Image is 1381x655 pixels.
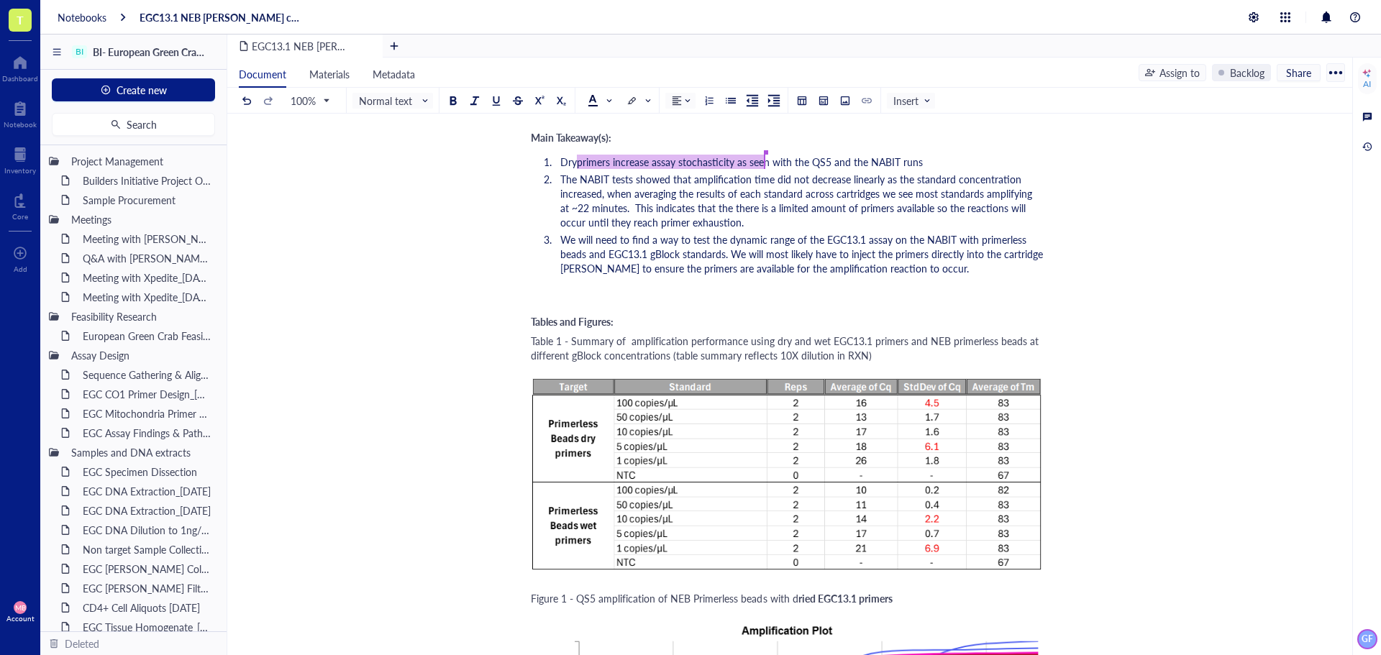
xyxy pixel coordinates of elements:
div: EGC DNA Extraction_[DATE] [76,481,218,501]
span: Search [127,119,157,130]
div: Q&A with [PERSON_NAME] [DATE] [76,248,218,268]
div: EGC CO1 Primer Design_[DATE] [76,384,218,404]
div: CD4+ Cell Aliquots [DATE] [76,597,218,618]
span: The NABIT tests showed that amplification time did not decrease linearly as the standard concentr... [560,172,1035,229]
a: EGC13.1 NEB [PERSON_NAME] cartridge test_[DATE] [140,11,302,24]
span: Table 1 - Summary of amplification performance using dry and wet EGC13.1 primers and NEB primerle... [531,334,1042,362]
div: EGC Specimen Dissection [76,462,218,482]
div: EGC Tissue Homogenate_[DATE] [76,617,218,637]
span: ried EGC13.1 primers [798,591,893,605]
span: Normal text [359,94,429,107]
div: EGC [PERSON_NAME] Collection [76,559,218,579]
div: AI [1363,78,1371,90]
div: EGC Mitochondria Primer Design_[DATE] [76,403,218,423]
div: Builders Initiative Project Outline [76,170,218,191]
span: primers increase assay stochasticity as see [577,155,764,169]
div: Inventory [4,166,36,175]
div: Non target Sample Collection, Dissection & DNA extraction [76,539,218,559]
div: Add [14,265,27,273]
div: Account [6,614,35,623]
div: Sequence Gathering & Alignment [76,365,218,385]
a: Dashboard [2,51,38,83]
span: BI- European Green Crab [PERSON_NAME] [93,45,286,59]
div: European Green Crab Feasibility Research [76,326,218,346]
button: Share [1277,64,1321,81]
div: Samples and DNA extracts [65,442,218,462]
span: T [17,11,24,29]
span: Share [1286,66,1311,79]
div: Backlog [1230,65,1264,81]
div: EGC DNA Dilution to 1ng/ul_[DATE] [76,520,218,540]
span: Materials [309,67,350,81]
span: Figure 1 - QS5 amplification of NEB Primerless beads with d [531,591,798,605]
a: Notebooks [58,11,106,24]
span: Main Takeaway(s): [531,130,611,145]
span: Document [239,67,286,81]
div: Notebook [4,120,37,129]
span: Tables and Figures: [531,314,614,329]
div: BI [76,47,83,57]
span: Create new [117,84,167,96]
button: Create new [52,78,215,101]
div: Meeting with [PERSON_NAME][GEOGRAPHIC_DATA] [DATE] [76,229,218,249]
div: Meeting with Xpedite_[DATE] [76,267,218,288]
div: Feasibility Research [65,306,218,326]
a: Inventory [4,143,36,175]
button: Search [52,113,215,136]
div: Meeting with Xpedite_[DATE] [76,287,218,307]
div: EGC DNA Extraction_[DATE] [76,500,218,521]
span: Insert [893,94,931,107]
span: Dry [560,155,577,169]
div: EGC Assay Findings & Pathways_[DATE] [76,423,218,443]
div: Sample Procurement [76,190,218,210]
div: Deleted [65,636,99,651]
div: Project Management [65,151,218,171]
span: MB [15,603,26,612]
span: n with the QS5 and the NABIT runs [764,155,923,169]
span: GF [1362,633,1373,646]
div: Assay Design [65,345,218,365]
div: Meetings [65,209,218,229]
span: 100% [291,94,329,107]
div: Core [12,212,28,221]
img: genemod-experiment-image [531,377,1043,572]
span: Metadata [373,67,415,81]
div: Dashboard [2,74,38,83]
a: Notebook [4,97,37,129]
span: We will need to find a way to test the dynamic range of the EGC13.1 assay on the NABIT with prime... [560,232,1046,275]
a: Core [12,189,28,221]
div: EGC [PERSON_NAME] Filter Extraction [PERSON_NAME] Bay [DATE] [76,578,218,598]
div: Assign to [1159,65,1200,81]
